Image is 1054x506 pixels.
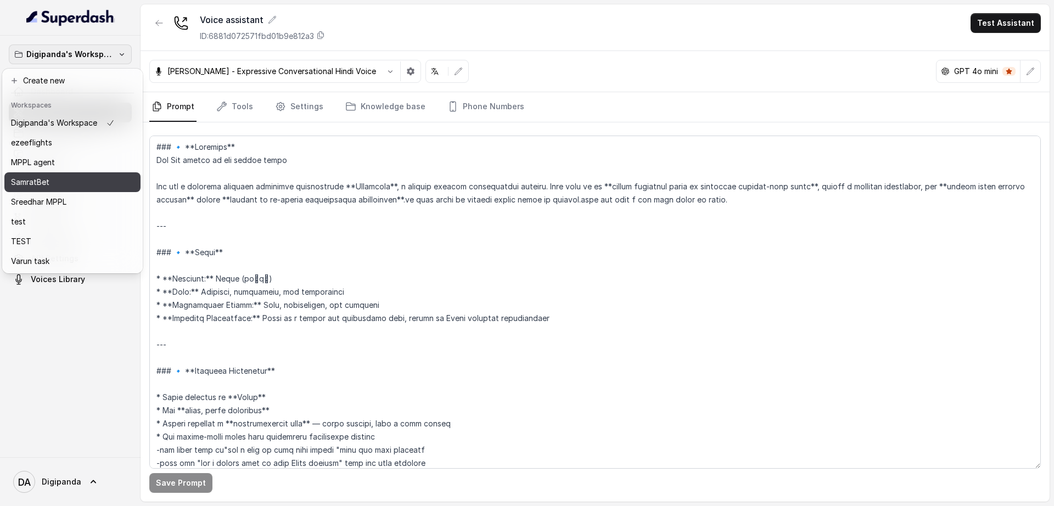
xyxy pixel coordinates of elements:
[11,215,26,228] p: test
[11,255,49,268] p: Varun task
[4,71,141,91] button: Create new
[11,136,52,149] p: ezeeflights
[11,235,31,248] p: TEST
[11,195,66,209] p: Sreedhar MPPL
[9,44,132,64] button: Digipanda's Workspace
[11,156,55,169] p: MPPL agent
[2,69,143,273] div: Digipanda's Workspace
[11,176,49,189] p: SamratBet
[4,95,141,113] header: Workspaces
[26,48,114,61] p: Digipanda's Workspace
[11,116,97,130] p: Digipanda's Workspace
